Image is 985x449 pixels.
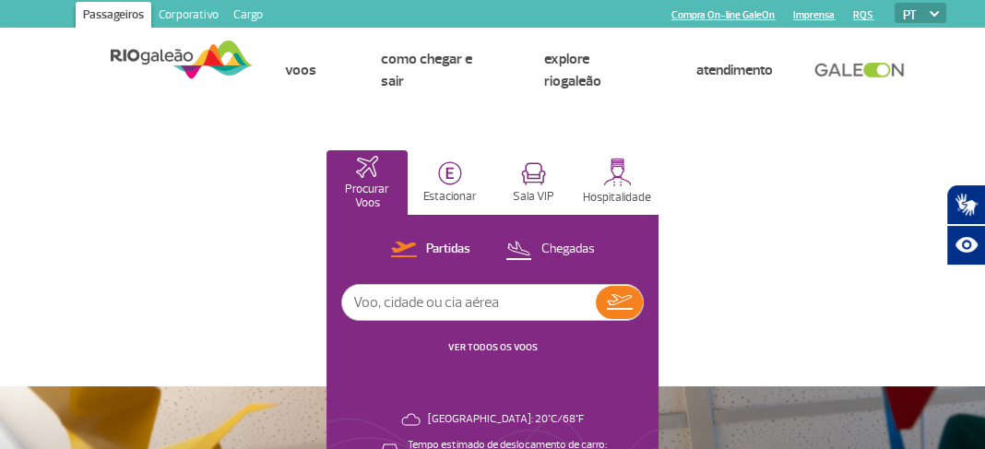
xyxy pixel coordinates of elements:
[853,9,873,21] a: RQS
[521,162,546,185] img: vipRoom.svg
[946,225,985,266] button: Abrir recursos assistivos.
[423,190,477,204] p: Estacionar
[603,158,632,186] img: hospitality.svg
[336,183,398,210] p: Procurar Voos
[342,285,596,320] input: Voo, cidade ou cia aérea
[443,340,543,355] button: VER TODOS OS VOOS
[946,184,985,225] button: Abrir tradutor de língua de sinais.
[543,50,600,90] a: Explore RIOgaleão
[946,184,985,266] div: Plugin de acessibilidade da Hand Talk.
[285,61,316,79] a: Voos
[428,412,584,427] p: [GEOGRAPHIC_DATA]: 20°C/68°F
[326,150,408,215] button: Procurar Voos
[576,150,659,215] button: Hospitalidade
[696,61,773,79] a: Atendimento
[583,191,651,205] p: Hospitalidade
[438,161,462,185] img: carParkingHome.svg
[409,150,491,215] button: Estacionar
[386,238,476,262] button: Partidas
[500,238,599,262] button: Chegadas
[381,50,472,90] a: Como chegar e sair
[151,2,226,31] a: Corporativo
[492,150,574,215] button: Sala VIP
[540,241,594,258] p: Chegadas
[76,2,151,31] a: Passageiros
[513,190,554,204] p: Sala VIP
[226,2,270,31] a: Cargo
[671,9,775,21] a: Compra On-line GaleOn
[793,9,835,21] a: Imprensa
[448,341,538,353] a: VER TODOS OS VOOS
[356,156,378,178] img: airplaneHomeActive.svg
[426,241,470,258] p: Partidas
